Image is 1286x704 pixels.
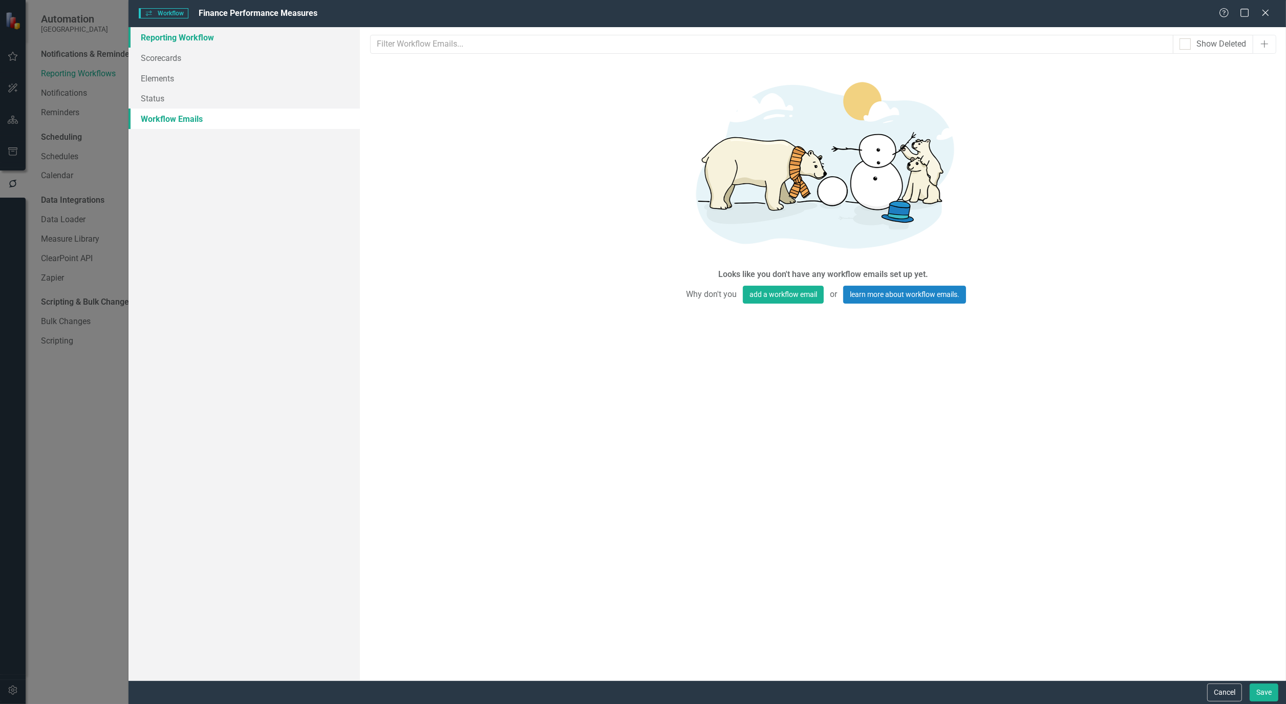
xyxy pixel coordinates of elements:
[139,8,188,18] span: Workflow
[128,68,360,89] a: Elements
[128,27,360,48] a: Reporting Workflow
[843,286,966,304] a: learn more about workflow emails.
[128,88,360,109] a: Status
[1207,684,1242,701] button: Cancel
[680,286,743,304] span: Why don't you
[824,286,843,304] span: or
[128,48,360,68] a: Scorecards
[743,286,824,304] button: add a workflow email
[128,109,360,129] a: Workflow Emails
[199,8,317,18] span: Finance Performance Measures
[718,269,928,281] div: Looks like you don't have any workflow emails set up yet.
[1250,684,1278,701] button: Save
[670,61,977,266] img: Getting started
[1197,38,1247,50] div: Show Deleted
[370,35,1173,54] input: Filter Workflow Emails...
